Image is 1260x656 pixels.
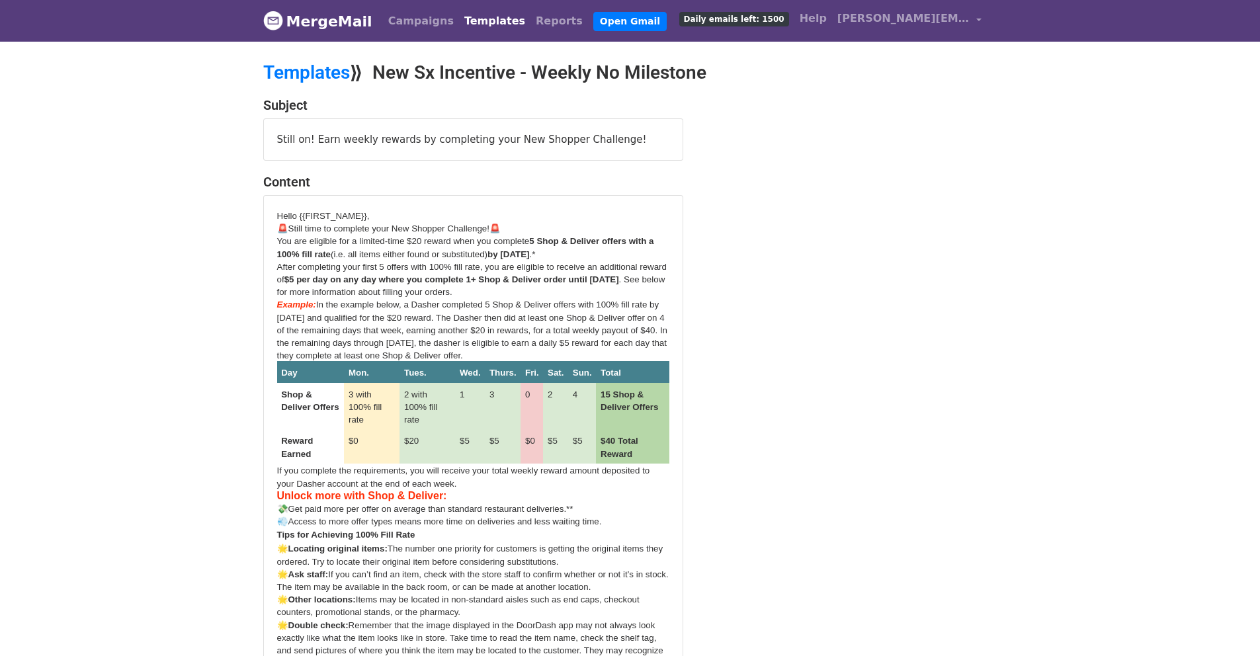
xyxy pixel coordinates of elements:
span: 5 Shop & Deliver offers with a 100% fill rate [277,236,654,259]
span: Tips for Achieving 100% Fill Rate [277,530,415,540]
span: If you complete the requirements, you will receive your total weekly reward amount deposited to y... [277,466,650,488]
span: In the example below, a Dasher completed 5 Shop & Deliver offers with 100% fill rate by [DATE] an... [277,300,668,360]
img: MergeMail logo [263,11,283,30]
span: $5 per day on any day where you complete 1+ Shop & Deliver order until [DATE] [284,274,619,284]
span: Sun. [573,368,592,378]
span: 2 with 100% fill rate [404,389,437,425]
span: 15 Shop & Deliver Offers [601,389,658,412]
span: 1 [460,389,464,399]
a: Daily emails left: 1500 [674,5,794,32]
span: Wed. [460,368,481,378]
span: 💨Access to more offer types means more time on deliveries and less waiting time. [277,516,602,526]
a: [PERSON_NAME][EMAIL_ADDRESS][DOMAIN_NAME] [832,5,987,36]
span: 🌟Other locations: [277,594,356,604]
span: 💸Get paid more per offer on average than standard restaurant deliveries.** [277,504,573,514]
a: Open Gmail [593,12,667,31]
span: Daily emails left: 1500 [679,12,789,26]
span: $5 [573,436,583,446]
span: Day [281,368,297,378]
span: Fri. [525,368,539,378]
span: 2 [548,389,552,399]
a: MergeMail [263,7,372,35]
span: The number one priority for customers is getting the original items they ordered. Try to locate t... [277,544,663,566]
span: $5 [460,436,470,446]
span: 0 [525,389,530,399]
span: Reward Earned [281,436,313,458]
span: Sat. [548,368,564,378]
span: Total [601,368,621,378]
span: 🌟Ask staff: [277,569,329,579]
span: [PERSON_NAME][EMAIL_ADDRESS][DOMAIN_NAME] [837,11,970,26]
span: Thurs. [489,368,517,378]
h2: ⟫ New Sx Incentive - Weekly No Milestone [263,61,746,84]
h4: Subject [263,97,683,113]
span: $0 [349,436,358,446]
div: Still on! Earn weekly rewards by completing your New Shopper Challenge! [264,119,683,161]
span: 🌟Double check: [277,620,349,630]
span: You are eligible for a limited-time $20 reward when you complete [277,236,530,246]
span: $20 [404,436,419,446]
span: $5 [548,436,558,446]
span: 🚨Still time to complete your New Shopper Challenge!🚨 [277,224,501,233]
span: 🌟Locating original items: [277,544,388,553]
span: After completing your first 5 offers with 100% fill rate, you are eligible to receive an addition... [277,262,667,284]
span: Example: [277,300,316,309]
span: Mon. [349,368,369,378]
span: by [DATE] [487,249,529,259]
span: $0 [525,436,535,446]
span: If you can’t find an item, check with the store staff to confirm whether or not it’s in stock. Th... [277,569,669,592]
a: Reports [530,8,588,34]
a: Campaigns [383,8,459,34]
span: Items may be located in non-standard aisles such as end caps, checkout counters, promotional stan... [277,594,640,617]
a: Templates [263,61,350,83]
span: 3 with 100% fill rate [349,389,382,425]
span: $5 [489,436,499,446]
span: 3 [489,389,494,399]
span: Hello {{FIRST_NAME}}, [277,211,370,221]
span: (i.e. all items either found or substituted) [331,249,487,259]
span: Shop & Deliver Offers [281,389,339,412]
span: Tues. [404,368,427,378]
a: Help [794,5,832,32]
span: $40 Total Reward [601,436,638,458]
a: Templates [459,8,530,34]
span: Unlock more with Shop & Deliver: [277,490,447,501]
h4: Content [263,174,683,190]
span: 4 [573,389,577,399]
